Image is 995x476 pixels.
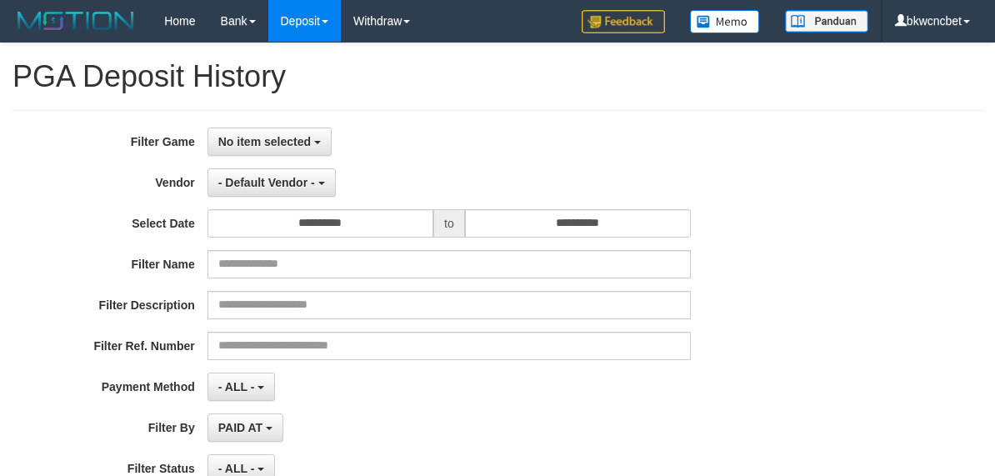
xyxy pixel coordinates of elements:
img: panduan.png [785,10,868,33]
button: No item selected [207,128,332,156]
button: - ALL - [207,373,275,401]
span: - ALL - [218,462,255,475]
h1: PGA Deposit History [12,60,982,93]
span: PAID AT [218,421,262,434]
img: Button%20Memo.svg [690,10,760,33]
img: MOTION_logo.png [12,8,139,33]
img: Feedback.jpg [582,10,665,33]
span: to [433,209,465,238]
button: - Default Vendor - [207,168,336,197]
span: No item selected [218,135,311,148]
span: - ALL - [218,380,255,393]
button: PAID AT [207,413,283,442]
span: - Default Vendor - [218,176,315,189]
